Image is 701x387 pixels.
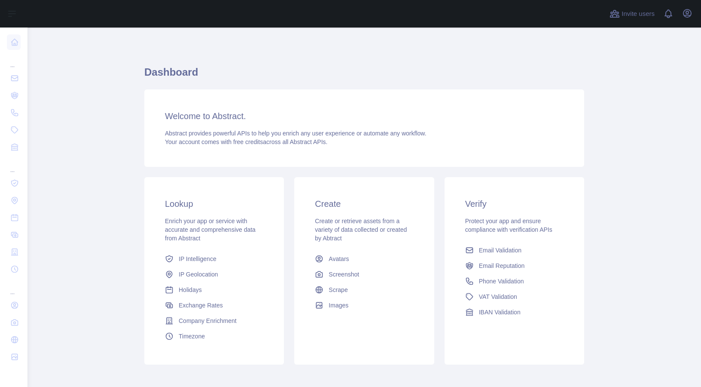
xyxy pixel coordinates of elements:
[179,332,205,341] span: Timezone
[7,52,21,69] div: ...
[462,273,567,289] a: Phone Validation
[179,270,218,279] span: IP Geolocation
[315,198,413,210] h3: Create
[479,261,525,270] span: Email Reputation
[329,270,359,279] span: Screenshot
[479,292,517,301] span: VAT Validation
[179,286,202,294] span: Holidays
[144,65,584,86] h1: Dashboard
[162,313,267,329] a: Company Enrichment
[622,9,655,19] span: Invite users
[233,138,263,145] span: free credits
[479,277,524,286] span: Phone Validation
[179,316,237,325] span: Company Enrichment
[179,255,216,263] span: IP Intelligence
[462,304,567,320] a: IBAN Validation
[162,282,267,298] a: Holidays
[462,289,567,304] a: VAT Validation
[165,198,263,210] h3: Lookup
[165,218,256,242] span: Enrich your app or service with accurate and comprehensive data from Abstract
[465,198,564,210] h3: Verify
[465,218,552,233] span: Protect your app and ensure compliance with verification APIs
[311,298,417,313] a: Images
[462,243,567,258] a: Email Validation
[608,7,656,21] button: Invite users
[462,258,567,273] a: Email Reputation
[329,255,349,263] span: Avatars
[162,251,267,267] a: IP Intelligence
[162,329,267,344] a: Timezone
[165,138,327,145] span: Your account comes with across all Abstract APIs.
[311,267,417,282] a: Screenshot
[329,286,347,294] span: Scrape
[315,218,407,242] span: Create or retrieve assets from a variety of data collected or created by Abtract
[311,282,417,298] a: Scrape
[329,301,348,310] span: Images
[7,279,21,296] div: ...
[165,110,564,122] h3: Welcome to Abstract.
[479,246,521,255] span: Email Validation
[162,267,267,282] a: IP Geolocation
[179,301,223,310] span: Exchange Rates
[7,157,21,174] div: ...
[311,251,417,267] a: Avatars
[162,298,267,313] a: Exchange Rates
[165,130,427,137] span: Abstract provides powerful APIs to help you enrich any user experience or automate any workflow.
[479,308,521,316] span: IBAN Validation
